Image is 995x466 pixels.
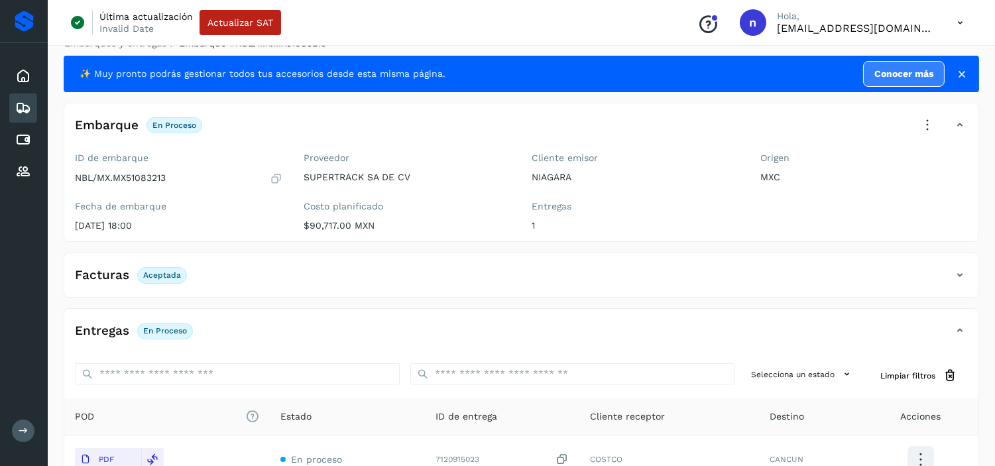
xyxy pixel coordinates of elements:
[746,363,859,385] button: Selecciona un estado
[64,114,978,147] div: EmbarqueEn proceso
[9,125,37,154] div: Cuentas por pagar
[532,152,740,164] label: Cliente emisor
[9,62,37,91] div: Inicio
[532,201,740,212] label: Entregas
[304,172,511,183] p: SUPERTRACK SA DE CV
[99,11,193,23] p: Última actualización
[99,455,114,464] p: PDF
[75,323,129,339] h4: Entregas
[291,454,342,465] span: En proceso
[75,220,282,231] p: [DATE] 18:00
[870,363,968,388] button: Limpiar filtros
[280,410,312,424] span: Estado
[75,201,282,212] label: Fecha de embarque
[777,22,936,34] p: niagara+prod@solvento.mx
[304,201,511,212] label: Costo planificado
[80,67,445,81] span: ✨ Muy pronto podrás gestionar todos tus accesorios desde esta misma página.
[143,326,187,335] p: En proceso
[777,11,936,22] p: Hola,
[532,172,740,183] p: NIAGARA
[200,10,281,35] button: Actualizar SAT
[436,410,497,424] span: ID de entrega
[863,61,945,87] a: Conocer más
[590,410,665,424] span: Cliente receptor
[75,152,282,164] label: ID de embarque
[760,152,968,164] label: Origen
[152,121,196,130] p: En proceso
[207,18,273,27] span: Actualizar SAT
[64,320,978,353] div: EntregasEn proceso
[75,118,139,133] h4: Embarque
[9,93,37,123] div: Embarques
[304,152,511,164] label: Proveedor
[304,220,511,231] p: $90,717.00 MXN
[880,370,935,382] span: Limpiar filtros
[75,410,259,424] span: POD
[760,172,968,183] p: MXC
[9,157,37,186] div: Proveedores
[770,410,804,424] span: Destino
[75,172,166,184] p: NBL/MX.MX51083213
[532,220,740,231] p: 1
[99,23,154,34] p: Invalid Date
[143,270,181,280] p: Aceptada
[64,264,978,297] div: FacturasAceptada
[75,268,129,283] h4: Facturas
[901,410,941,424] span: Acciones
